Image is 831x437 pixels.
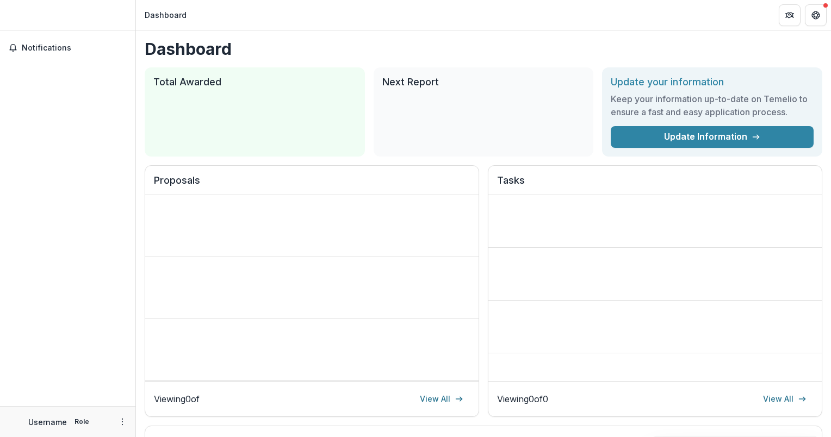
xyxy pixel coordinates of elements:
div: Dashboard [145,9,187,21]
h2: Update your information [611,76,814,88]
h1: Dashboard [145,39,822,59]
a: View All [413,390,470,408]
p: Viewing 0 of [154,392,200,405]
p: Username [28,416,67,428]
button: Notifications [4,39,131,57]
span: Notifications [22,43,127,53]
h2: Next Report [382,76,585,88]
button: More [116,415,129,428]
a: View All [756,390,813,408]
p: Viewing 0 of 0 [497,392,548,405]
p: Role [71,417,92,427]
h2: Tasks [497,174,813,195]
nav: breadcrumb [140,7,191,23]
h2: Total Awarded [153,76,356,88]
button: Partners [779,4,801,26]
button: Get Help [805,4,827,26]
a: Update Information [611,126,814,148]
h3: Keep your information up-to-date on Temelio to ensure a fast and easy application process. [611,92,814,118]
h2: Proposals [154,174,470,195]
